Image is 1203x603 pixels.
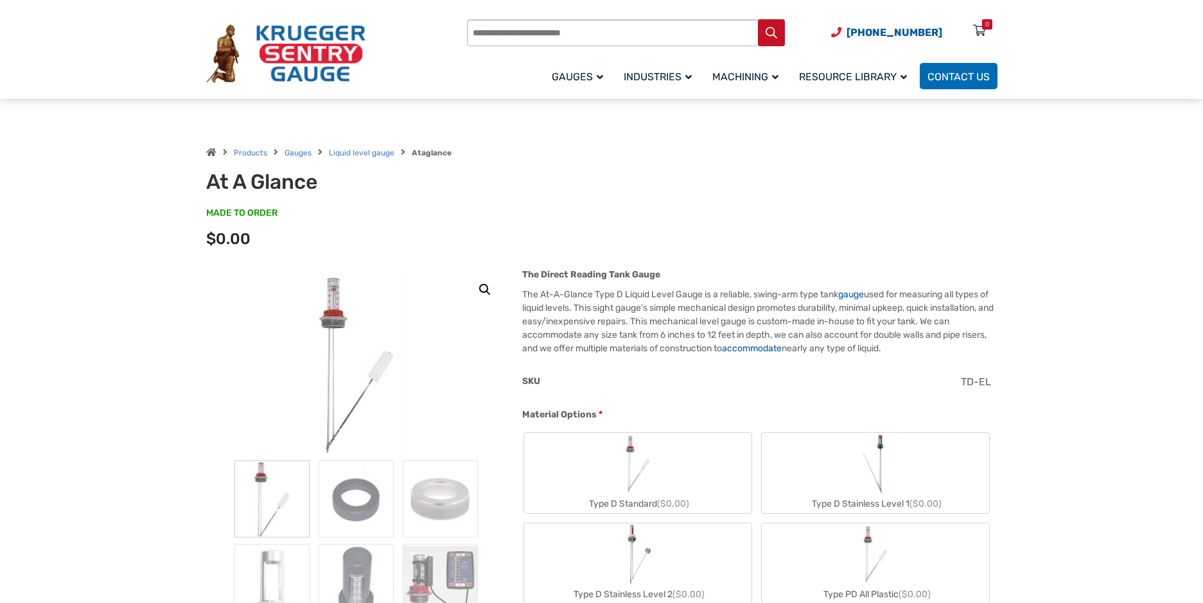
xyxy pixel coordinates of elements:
a: Resource Library [791,61,920,91]
a: Phone Number (920) 434-8860 [831,24,942,40]
a: Industries [616,61,705,91]
a: Contact Us [920,63,997,89]
img: At A Glance - Image 3 [403,460,478,537]
span: Material Options [522,409,597,420]
a: gauge [838,289,864,300]
span: ($0.00) [899,589,931,600]
span: ($0.00) [672,589,705,600]
a: Gauges [544,61,616,91]
img: Krueger Sentry Gauge [206,24,365,83]
strong: Ataglance [412,148,452,157]
div: Type D Stainless Level 1 [762,494,989,513]
div: Type D Standard [524,494,751,513]
span: ($0.00) [657,498,689,509]
a: Machining [705,61,791,91]
label: Type D Stainless Level 1 [762,433,989,513]
a: accommodate [722,343,782,354]
div: 0 [985,19,989,30]
span: SKU [522,376,540,387]
span: Gauges [552,71,603,83]
p: The At-A-Glance Type D Liquid Level Gauge is a reliable, swing-arm type tank used for measuring a... [522,288,997,355]
span: MADE TO ORDER [206,207,277,220]
a: View full-screen image gallery [473,278,496,301]
a: Liquid level gauge [329,148,394,157]
span: [PHONE_NUMBER] [847,26,942,39]
span: Industries [624,71,692,83]
img: At A Glance [234,460,310,537]
img: Chemical Sight Gauge [858,433,892,494]
img: At A Glance [279,268,434,460]
span: Machining [712,71,778,83]
span: Resource Library [799,71,907,83]
a: Gauges [285,148,312,157]
span: ($0.00) [909,498,942,509]
label: Type D Standard [524,433,751,513]
span: Contact Us [927,71,990,83]
span: TD-EL [961,376,991,388]
h1: At A Glance [206,170,523,194]
a: Products [234,148,267,157]
abbr: required [599,408,602,421]
strong: The Direct Reading Tank Gauge [522,269,660,280]
img: At A Glance - Image 2 [319,460,394,537]
span: $0.00 [206,230,250,248]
